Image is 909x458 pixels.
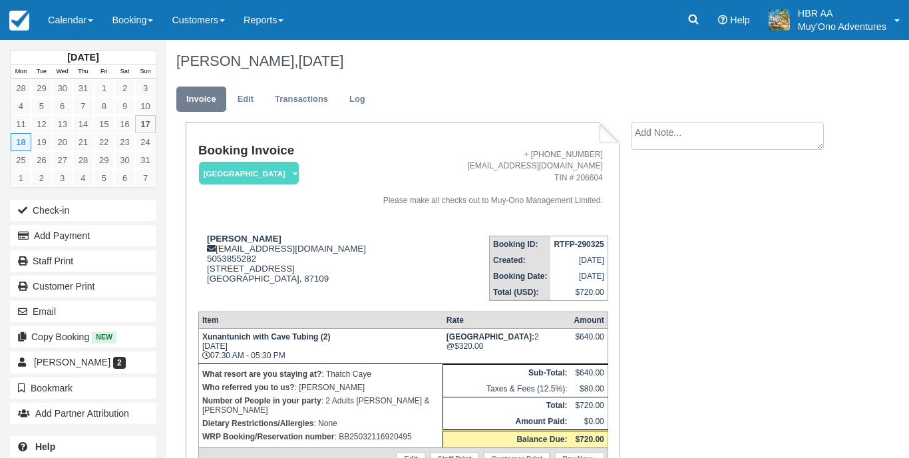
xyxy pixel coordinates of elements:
[443,381,571,397] td: Taxes & Fees (12.5%):
[94,79,114,97] a: 1
[454,342,483,351] span: $320.00
[570,397,608,413] td: $720.00
[443,364,571,381] th: Sub-Total:
[52,79,73,97] a: 30
[443,397,571,413] th: Total:
[376,149,602,206] address: + [PHONE_NUMBER] [EMAIL_ADDRESS][DOMAIN_NAME] TIN # 206604 Please make all checks out to Muy-Ono ...
[34,357,110,367] span: [PERSON_NAME]
[490,236,551,252] th: Booking ID:
[73,169,93,187] a: 4
[11,169,31,187] a: 1
[73,151,93,169] a: 28
[730,15,750,25] span: Help
[31,115,52,133] a: 12
[67,52,98,63] strong: [DATE]
[10,200,156,221] button: Check-in
[135,79,156,97] a: 3
[135,115,156,133] a: 17
[73,115,93,133] a: 14
[10,351,156,373] a: [PERSON_NAME] 2
[94,115,114,133] a: 15
[11,79,31,97] a: 28
[202,417,439,430] p: : None
[94,151,114,169] a: 29
[228,87,264,113] a: Edit
[92,332,116,343] span: New
[443,413,571,431] th: Amount Paid:
[52,169,73,187] a: 3
[73,65,93,79] th: Thu
[73,79,93,97] a: 31
[52,65,73,79] th: Wed
[202,419,313,428] strong: Dietary Restrictions/Allergies
[176,87,226,113] a: Invoice
[443,312,571,328] th: Rate
[769,9,790,31] img: A20
[135,65,156,79] th: Sun
[202,369,321,379] strong: What resort are you staying at?
[202,332,330,342] strong: Xunantunich with Cave Tubing (2)
[52,151,73,169] a: 27
[31,133,52,151] a: 19
[570,364,608,381] td: $640.00
[718,15,727,25] i: Help
[114,97,135,115] a: 9
[31,169,52,187] a: 2
[135,133,156,151] a: 24
[10,225,156,246] button: Add Payment
[202,430,439,443] p: : BB25032116920495
[199,162,299,185] em: [GEOGRAPHIC_DATA]
[207,234,281,244] strong: [PERSON_NAME]
[113,357,126,369] span: 2
[447,332,534,342] strong: Thatch Caye Resort
[570,312,608,328] th: Amount
[443,328,571,363] td: 2 @
[31,151,52,169] a: 26
[202,432,334,441] strong: WRP Booking/Reservation number
[114,133,135,151] a: 23
[10,377,156,399] button: Bookmark
[10,436,156,457] a: Help
[31,97,52,115] a: 5
[135,97,156,115] a: 10
[298,53,343,69] span: [DATE]
[490,268,551,284] th: Booking Date:
[202,381,439,394] p: : [PERSON_NAME]
[575,435,604,444] strong: $720.00
[798,7,886,20] p: HBR AA
[10,301,156,322] button: Email
[198,161,294,186] a: [GEOGRAPHIC_DATA]
[135,169,156,187] a: 7
[135,151,156,169] a: 31
[94,169,114,187] a: 5
[550,252,608,268] td: [DATE]
[52,97,73,115] a: 6
[52,115,73,133] a: 13
[11,115,31,133] a: 11
[554,240,604,249] strong: RTFP-290325
[176,53,838,69] h1: [PERSON_NAME],
[114,151,135,169] a: 30
[31,79,52,97] a: 29
[114,79,135,97] a: 2
[443,430,571,447] th: Balance Due:
[11,65,31,79] th: Mon
[114,115,135,133] a: 16
[94,65,114,79] th: Fri
[490,252,551,268] th: Created:
[11,133,31,151] a: 18
[198,328,443,363] td: [DATE] 07:30 AM - 05:30 PM
[202,383,295,392] strong: Who referred you to us?
[570,381,608,397] td: $80.00
[10,403,156,424] button: Add Partner Attribution
[52,133,73,151] a: 20
[94,97,114,115] a: 8
[550,268,608,284] td: [DATE]
[11,151,31,169] a: 25
[202,396,321,405] strong: Number of People in your party
[265,87,338,113] a: Transactions
[73,97,93,115] a: 7
[198,312,443,328] th: Item
[31,65,52,79] th: Tue
[10,276,156,297] a: Customer Print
